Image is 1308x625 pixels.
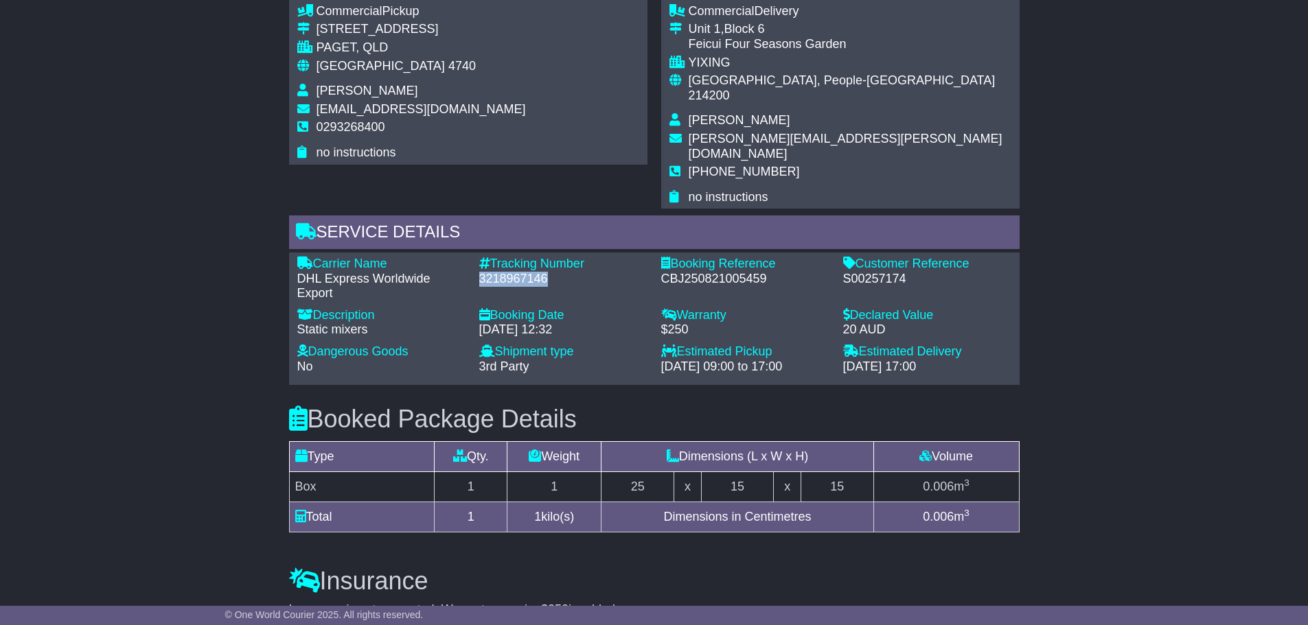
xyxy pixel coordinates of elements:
[448,59,476,73] span: 4740
[317,120,385,134] span: 0293268400
[317,22,526,37] div: [STREET_ADDRESS]
[507,441,601,471] td: Weight
[507,471,601,502] td: 1
[689,56,1011,71] div: YIXING
[435,471,507,502] td: 1
[843,308,1011,323] div: Declared Value
[289,602,1020,617] div: Insurance is not requested. Warranty covering is added.
[661,272,829,287] div: CBJ250821005459
[964,508,969,518] sup: 3
[289,441,435,471] td: Type
[689,37,1011,52] div: Feicui Four Seasons Garden
[873,441,1019,471] td: Volume
[479,272,647,287] div: 3218967146
[601,502,873,532] td: Dimensions in Centimetres
[843,257,1011,272] div: Customer Reference
[479,257,647,272] div: Tracking Number
[289,471,435,502] td: Box
[297,322,466,338] div: Static mixers
[297,344,466,359] div: Dangerous Goods
[843,359,1011,375] div: [DATE] 17:00
[297,257,466,272] div: Carrier Name
[661,308,829,323] div: Warranty
[289,215,1020,252] div: Service Details
[435,502,507,532] td: 1
[479,344,647,359] div: Shipment type
[507,502,601,532] td: kilo(s)
[689,190,768,204] span: no instructions
[601,471,674,502] td: 25
[317,59,445,73] span: [GEOGRAPHIC_DATA]
[601,441,873,471] td: Dimensions (L x W x H)
[689,22,1011,37] div: Unit 1,Block 6
[689,89,730,102] span: 214200
[317,145,396,159] span: no instructions
[317,40,526,56] div: PAGET, QLD
[317,84,418,97] span: [PERSON_NAME]
[661,344,829,359] div: Estimated Pickup
[479,322,647,338] div: [DATE] 12:32
[689,113,790,127] span: [PERSON_NAME]
[479,308,647,323] div: Booking Date
[317,4,382,18] span: Commercial
[297,359,313,373] span: No
[689,4,755,18] span: Commercial
[964,477,969,488] sup: 3
[701,471,774,502] td: 15
[689,73,996,87] span: [GEOGRAPHIC_DATA], People-[GEOGRAPHIC_DATA]
[774,471,801,502] td: x
[873,471,1019,502] td: m
[479,359,529,373] span: 3rd Party
[843,344,1011,359] div: Estimated Delivery
[289,405,1020,433] h3: Booked Package Details
[435,441,507,471] td: Qty.
[689,165,800,178] span: [PHONE_NUMBER]
[297,272,466,301] div: DHL Express Worldwide Export
[534,510,541,523] span: 1
[317,4,526,19] div: Pickup
[225,609,424,620] span: © One World Courier 2025. All rights reserved.
[923,510,954,523] span: 0.006
[317,102,526,116] span: [EMAIL_ADDRESS][DOMAIN_NAME]
[289,567,1020,595] h3: Insurance
[541,602,569,616] span: $250
[689,4,1011,19] div: Delivery
[873,502,1019,532] td: m
[289,502,435,532] td: Total
[661,322,829,338] div: $250
[661,257,829,272] div: Booking Reference
[297,308,466,323] div: Description
[689,132,1002,161] span: [PERSON_NAME][EMAIL_ADDRESS][PERSON_NAME][DOMAIN_NAME]
[843,272,1011,287] div: S00257174
[923,480,954,493] span: 0.006
[661,359,829,375] div: [DATE] 09:00 to 17:00
[674,471,701,502] td: x
[801,471,873,502] td: 15
[843,322,1011,338] div: 20 AUD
